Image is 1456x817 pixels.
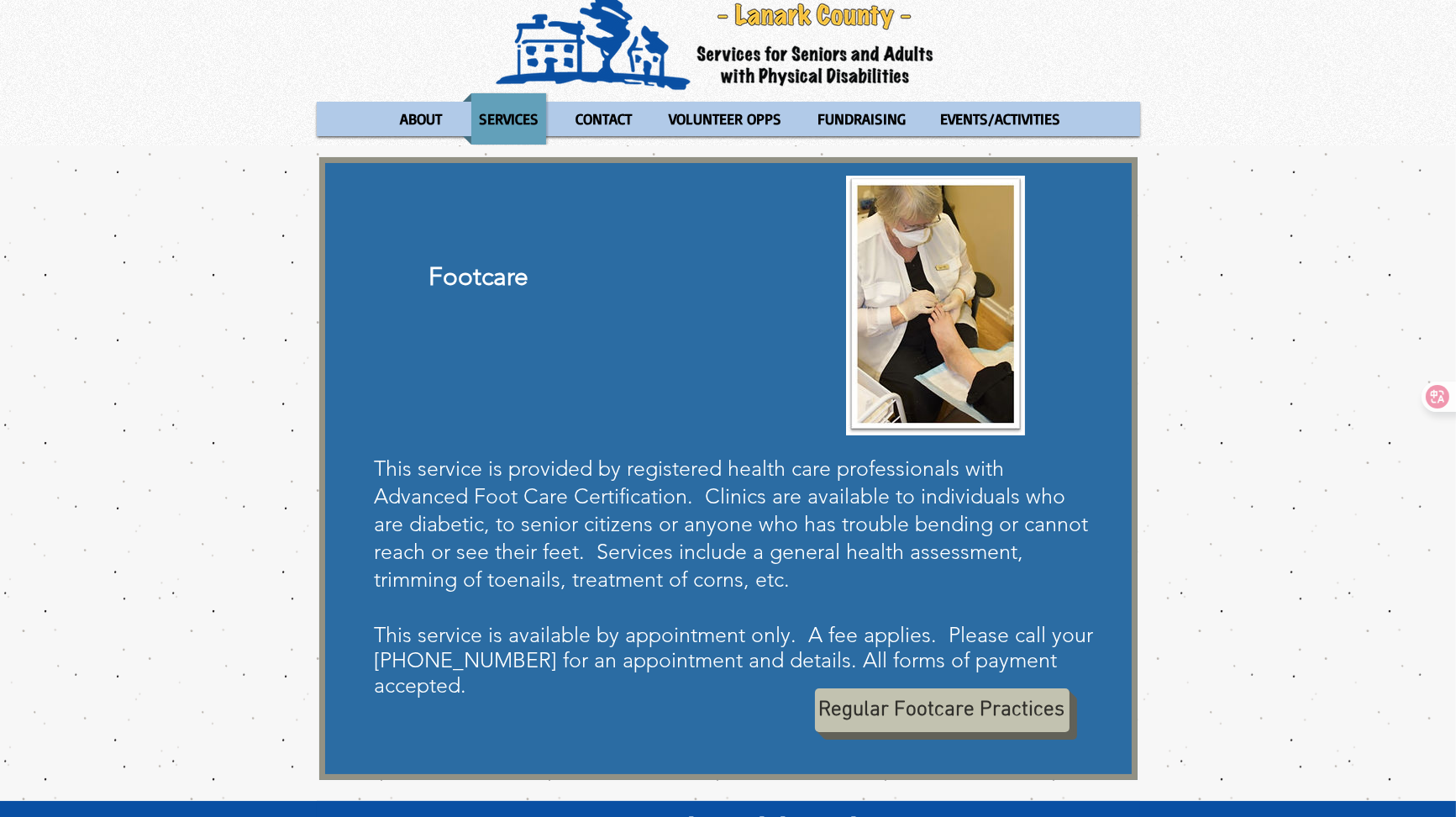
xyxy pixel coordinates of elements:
p: ABOUT [393,93,450,145]
p: FUNDRAISING [810,93,913,145]
span: Footcare [429,261,529,292]
a: VOLUNTEER OPPS [653,93,797,145]
span: This service is provided by registered health care professionals with Advanced Foot Care Certific... [375,456,1089,592]
nav: Site [317,93,1140,145]
a: FUNDRAISING [802,93,920,145]
p: SERVICES [471,93,546,145]
a: ABOUT [384,93,459,145]
p: EVENTS/ACTIVITIES [933,93,1068,145]
a: Regular Footcare Practices [815,688,1070,732]
a: SERVICES [463,93,555,145]
span: This service is available by appointment only. A fee applies. Please call your [PHONE_NUMBER] for... [375,622,1094,698]
a: EVENTS/ACTIVITIES [924,93,1076,145]
img: FC Nurse.jpg [846,176,1025,435]
p: VOLUNTEER OPPS [661,93,789,145]
p: CONTACT [568,93,639,145]
span: Regular Footcare Practices [819,696,1065,725]
a: CONTACT [559,93,649,145]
